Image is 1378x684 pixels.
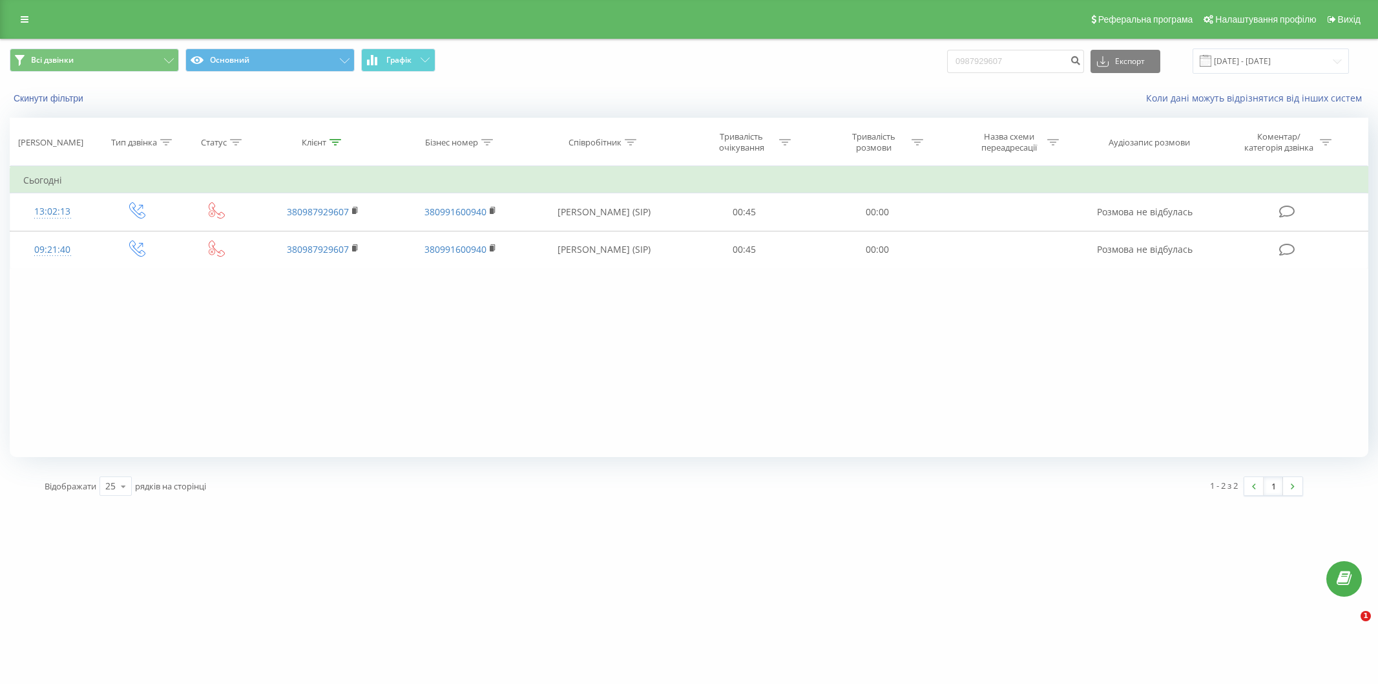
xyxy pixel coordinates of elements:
div: 13:02:13 [23,199,82,224]
a: 380987929607 [287,243,349,255]
div: 1 - 2 з 2 [1210,479,1238,492]
div: Бізнес номер [425,137,478,148]
div: 25 [105,480,116,493]
span: Налаштування профілю [1215,14,1316,25]
td: Сьогодні [10,167,1368,193]
span: Всі дзвінки [31,55,74,65]
button: Всі дзвінки [10,48,179,72]
iframe: Intercom live chat [1334,611,1365,642]
div: Назва схеми переадресації [975,131,1044,153]
td: 00:45 [678,193,811,231]
span: Розмова не відбулась [1097,206,1193,218]
span: рядків на сторінці [135,480,206,492]
a: Коли дані можуть відрізнятися вiд інших систем [1146,92,1368,104]
td: 00:45 [678,231,811,268]
td: [PERSON_NAME] (SIP) [530,231,678,268]
button: Скинути фільтри [10,92,90,104]
input: Пошук за номером [947,50,1084,73]
div: Коментар/категорія дзвінка [1241,131,1317,153]
span: Вихід [1338,14,1361,25]
span: Реферальна програма [1098,14,1193,25]
td: [PERSON_NAME] (SIP) [530,193,678,231]
a: 380991600940 [424,206,486,218]
span: Відображати [45,480,96,492]
div: Тип дзвінка [111,137,157,148]
div: Співробітник [569,137,621,148]
td: 00:00 [811,193,943,231]
a: 380987929607 [287,206,349,218]
span: Розмова не відбулась [1097,243,1193,255]
div: Тривалість очікування [707,131,776,153]
div: Тривалість розмови [839,131,908,153]
button: Графік [361,48,435,72]
span: 1 [1361,611,1371,621]
button: Основний [185,48,355,72]
a: 1 [1264,477,1283,495]
div: Аудіозапис розмови [1109,137,1190,148]
span: Графік [386,56,412,65]
button: Експорт [1091,50,1160,73]
div: 09:21:40 [23,237,82,262]
div: [PERSON_NAME] [18,137,83,148]
a: 380991600940 [424,243,486,255]
div: Статус [201,137,227,148]
div: Клієнт [302,137,326,148]
td: 00:00 [811,231,943,268]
